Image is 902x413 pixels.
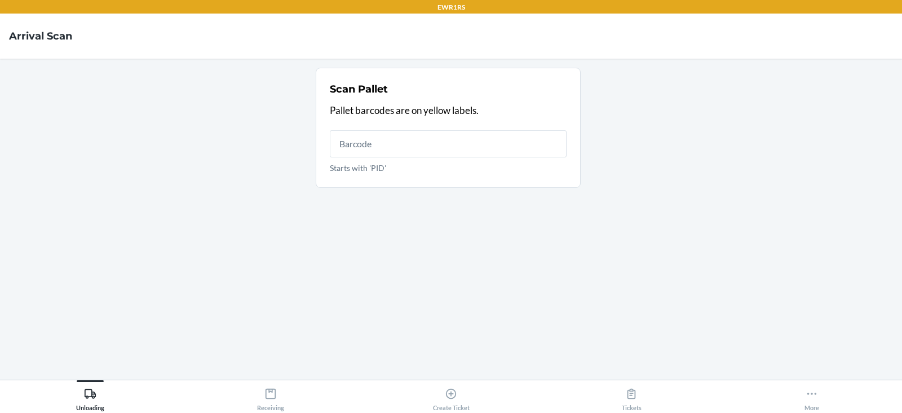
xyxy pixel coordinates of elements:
div: Receiving [257,383,284,411]
div: Tickets [622,383,642,411]
button: Receiving [180,380,361,411]
div: Unloading [76,383,104,411]
h2: Scan Pallet [330,82,388,96]
h4: Arrival Scan [9,29,72,43]
button: Create Ticket [361,380,541,411]
p: EWR1RS [437,2,465,12]
button: More [722,380,902,411]
div: Create Ticket [433,383,470,411]
input: Starts with 'PID' [330,130,567,157]
div: More [804,383,819,411]
p: Starts with 'PID' [330,162,567,174]
p: Pallet barcodes are on yellow labels. [330,103,567,118]
button: Tickets [541,380,722,411]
